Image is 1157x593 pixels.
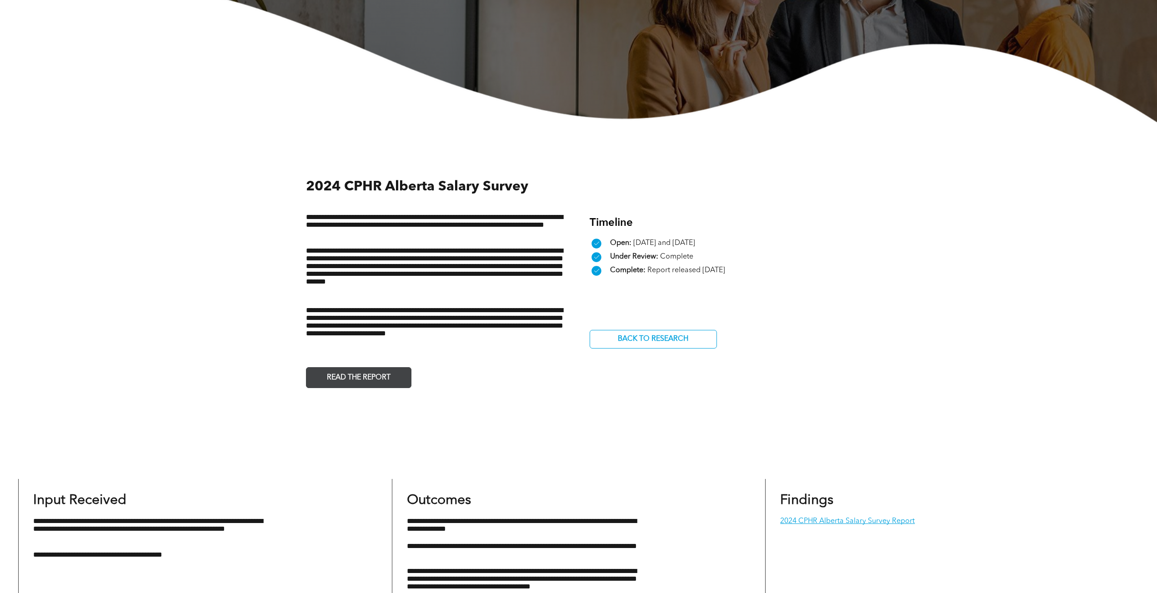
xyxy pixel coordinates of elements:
[780,518,915,525] a: 2024 CPHR Alberta Salary Survey Report
[407,493,471,507] span: Outcomes
[590,330,717,349] a: BACK TO RESEARCH
[610,253,658,260] span: Under Review:
[306,367,411,388] a: READ THE REPORT
[324,369,394,387] span: READ THE REPORT
[610,267,646,274] span: Complete:
[590,218,633,229] span: Timeline
[610,239,631,247] span: Open:
[647,267,725,274] span: Report released [DATE]
[33,493,126,507] span: Input Received
[615,330,691,348] span: BACK TO RESEARCH
[306,180,528,194] span: 2024 CPHR Alberta Salary Survey
[780,493,833,507] span: Findings
[660,253,693,260] span: Complete
[633,239,695,247] span: [DATE] and [DATE]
